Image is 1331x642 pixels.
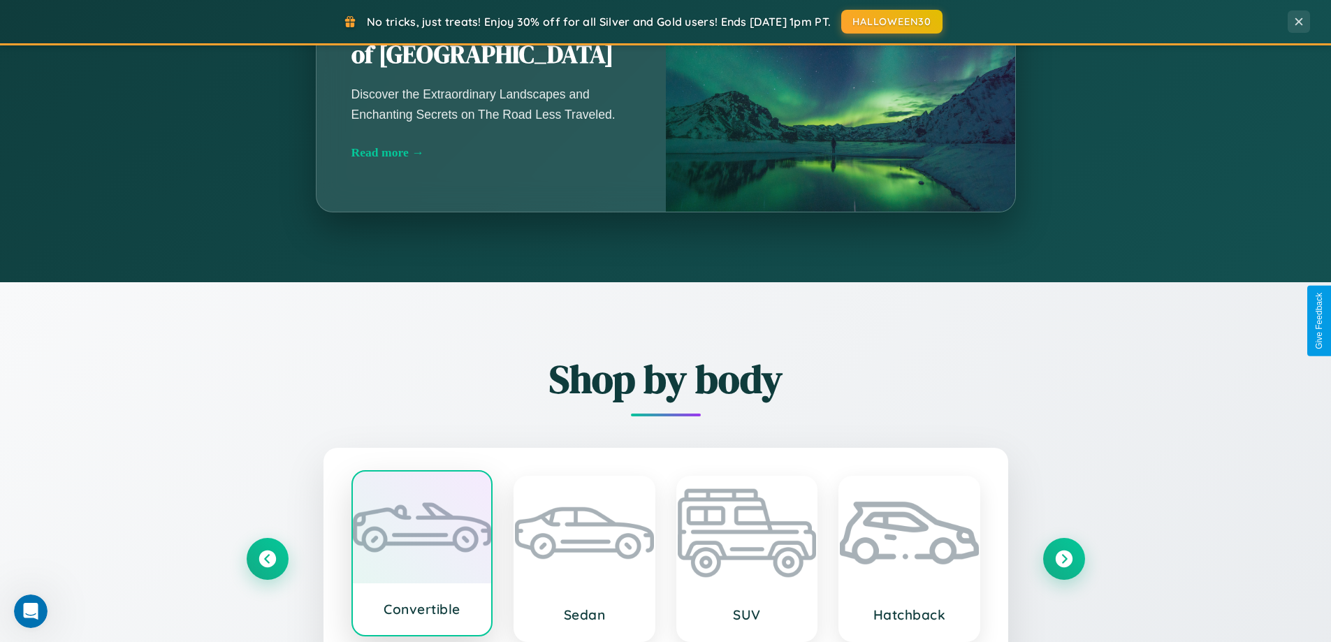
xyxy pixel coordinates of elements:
[854,606,965,623] h3: Hatchback
[529,606,640,623] h3: Sedan
[351,85,631,124] p: Discover the Extraordinary Landscapes and Enchanting Secrets on The Road Less Traveled.
[367,15,831,29] span: No tricks, just treats! Enjoy 30% off for all Silver and Gold users! Ends [DATE] 1pm PT.
[351,145,631,160] div: Read more →
[351,7,631,71] h2: Unearthing the Mystique of [GEOGRAPHIC_DATA]
[841,10,943,34] button: HALLOWEEN30
[367,601,478,618] h3: Convertible
[692,606,803,623] h3: SUV
[14,594,48,628] iframe: Intercom live chat
[1314,293,1324,349] div: Give Feedback
[247,352,1085,406] h2: Shop by body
